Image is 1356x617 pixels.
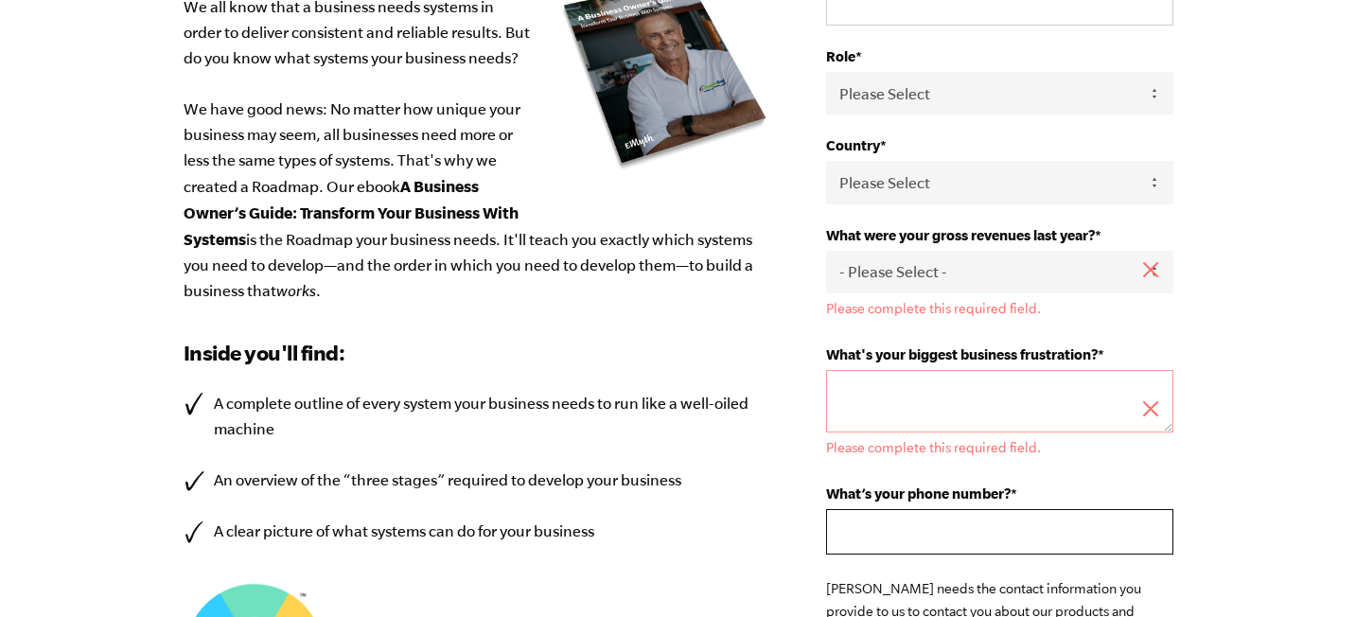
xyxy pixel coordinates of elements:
[1261,526,1356,617] iframe: Chat Widget
[184,177,519,248] b: A Business Owner’s Guide: Transform Your Business With Systems
[826,346,1098,362] span: What's your biggest business frustration?
[184,391,770,442] li: A complete outline of every system your business needs to run like a well-oiled machine
[826,485,1011,502] span: What’s your phone number?
[826,227,1095,243] span: What were your gross revenues last year?
[184,467,770,493] li: An overview of the “three stages” required to develop your business
[184,338,770,368] h3: Inside you'll find:
[826,48,855,64] span: Role
[826,301,1172,316] label: Please complete this required field.
[276,282,316,299] em: works
[184,519,770,544] li: A clear picture of what systems can do for your business
[826,137,880,153] span: Country
[826,440,1172,455] label: Please complete this required field.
